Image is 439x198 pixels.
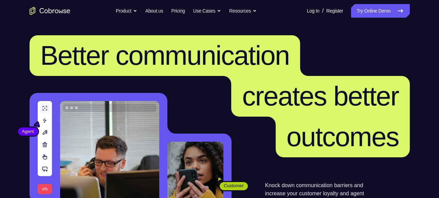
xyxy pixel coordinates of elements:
[145,4,163,18] a: About us
[116,4,137,18] button: Product
[40,40,290,71] span: Better communication
[229,4,257,18] button: Resources
[322,7,324,15] span: /
[30,7,70,15] a: Go to the home page
[242,81,399,111] span: creates better
[351,4,409,18] a: Try Online Demo
[326,4,343,18] a: Register
[287,122,399,152] span: outcomes
[193,4,221,18] button: Use Cases
[171,4,185,18] a: Pricing
[307,4,319,18] a: Log In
